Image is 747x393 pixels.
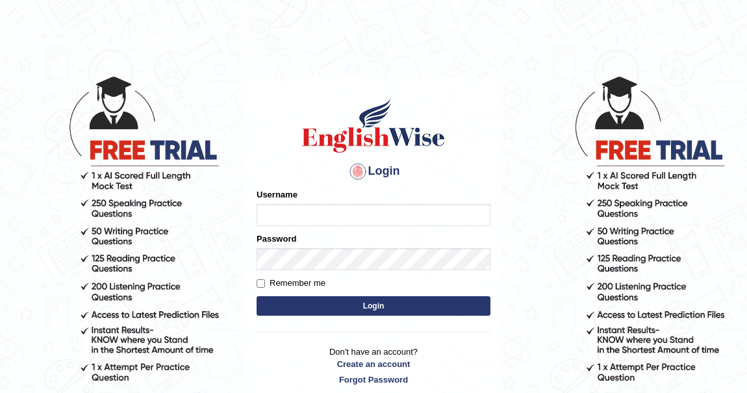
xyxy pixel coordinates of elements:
[257,358,490,370] a: Create an account
[257,188,298,201] label: Username
[257,161,490,182] h4: Login
[257,374,490,386] a: Forgot Password
[257,279,265,288] input: Remember me
[257,346,490,386] p: Don't have an account?
[257,277,325,290] label: Remember me
[257,296,490,316] button: Login
[257,233,296,245] label: Password
[299,96,448,155] img: Logo of English Wise sign in for intelligent practice with AI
